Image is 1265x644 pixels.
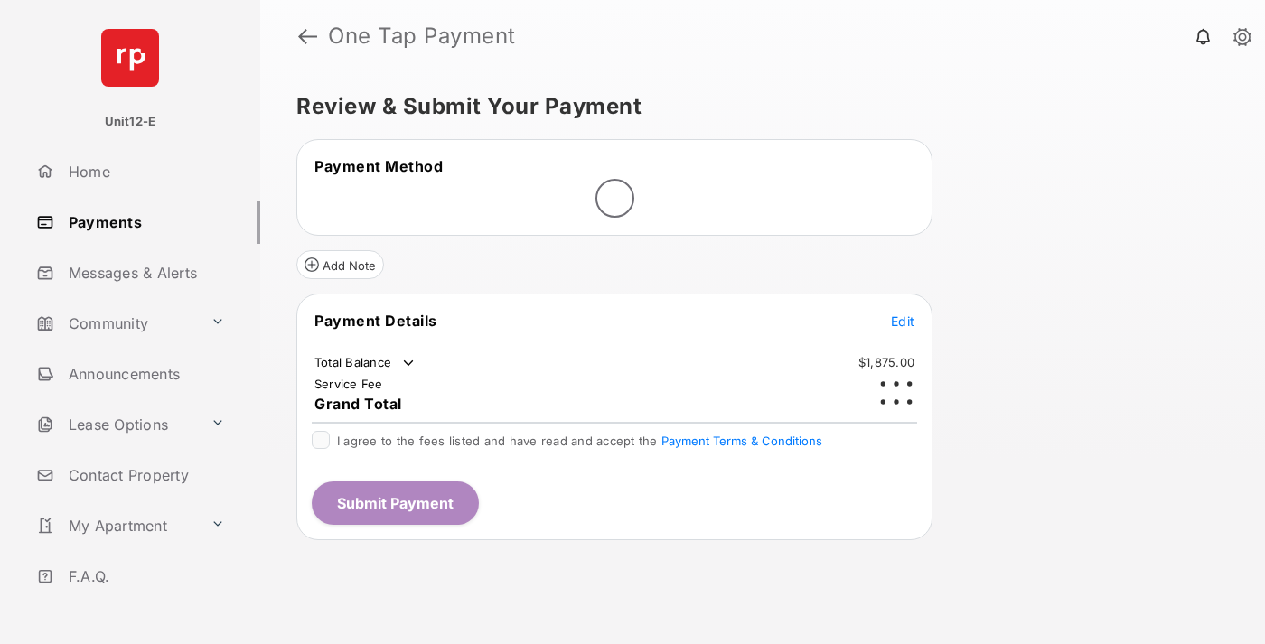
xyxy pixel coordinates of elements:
[328,25,516,47] strong: One Tap Payment
[29,251,260,294] a: Messages & Alerts
[337,434,822,448] span: I agree to the fees listed and have read and accept the
[29,150,260,193] a: Home
[29,453,260,497] a: Contact Property
[29,504,203,547] a: My Apartment
[101,29,159,87] img: svg+xml;base64,PHN2ZyB4bWxucz0iaHR0cDovL3d3dy53My5vcmcvMjAwMC9zdmciIHdpZHRoPSI2NCIgaGVpZ2h0PSI2NC...
[29,201,260,244] a: Payments
[312,481,479,525] button: Submit Payment
[29,555,260,598] a: F.A.Q.
[29,352,260,396] a: Announcements
[314,395,402,413] span: Grand Total
[105,113,156,131] p: Unit12-E
[296,250,384,279] button: Add Note
[29,302,203,345] a: Community
[661,434,822,448] button: I agree to the fees listed and have read and accept the
[314,157,443,175] span: Payment Method
[29,403,203,446] a: Lease Options
[314,376,384,392] td: Service Fee
[891,313,914,329] span: Edit
[314,354,417,372] td: Total Balance
[314,312,437,330] span: Payment Details
[857,354,915,370] td: $1,875.00
[891,312,914,330] button: Edit
[296,96,1214,117] h5: Review & Submit Your Payment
